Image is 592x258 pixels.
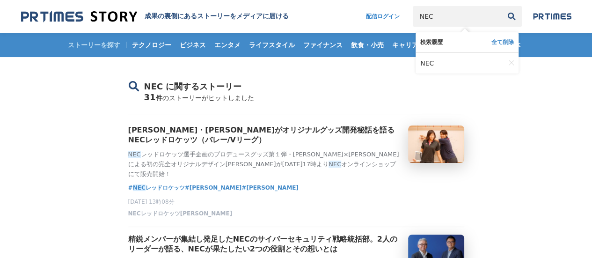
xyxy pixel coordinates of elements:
span: ファイナンス [300,41,346,49]
button: 検索 [501,6,522,27]
span: 検索履歴 [420,38,443,46]
a: エンタメ [211,33,244,57]
span: NEC [420,59,434,67]
span: のストーリーがヒットしました [162,94,254,102]
button: 全て削除 [491,38,514,46]
a: 成果の裏側にあるストーリーをメディアに届ける 成果の裏側にあるストーリーをメディアに届ける [21,10,289,23]
em: NEC [329,161,341,168]
a: #NECレッドロケッツ [128,183,185,192]
h3: 精鋭メンバーが集結し発足したNECのサイバーセキュリティ戦略統括部。2人のリーダーが語る、NECが果たしたい2つの役割とその想いとは [128,235,401,254]
span: NECレッドロケッツ[PERSON_NAME] [128,210,233,218]
a: ファイナンス [300,33,346,57]
span: エンタメ [211,41,244,49]
span: 件 [156,94,162,102]
input: キーワードで検索 [413,6,501,27]
span: NEC に関するストーリー [144,81,242,91]
a: ライフスタイル [245,33,299,57]
a: #[PERSON_NAME] [241,183,299,192]
a: #[PERSON_NAME] [185,183,242,192]
img: 成果の裏側にあるストーリーをメディアに届ける [21,10,137,23]
span: # レッドロケッツ [128,183,185,192]
a: NECレッドロケッツ[PERSON_NAME] [128,213,233,219]
em: NEC [128,151,141,158]
a: ビジネス [176,33,210,57]
h1: 成果の裏側にあるストーリーをメディアに届ける [145,12,289,21]
a: NEC [420,53,505,74]
span: ライフスタイル [245,41,299,49]
a: テクノロジー [128,33,175,57]
span: キャリア・教育 [388,41,442,49]
em: NEC [133,184,146,191]
div: 31 [128,92,464,114]
span: ビジネス [176,41,210,49]
span: テクノロジー [128,41,175,49]
a: 配信ログイン [357,6,409,27]
a: [PERSON_NAME]・[PERSON_NAME]がオリジナルグッズ開発秘話を語る NECレッドロケッツ（バレー/Vリーグ）NECレッドロケッツ選手企画のプロデュースグッズ第１弾・[PERS... [128,125,464,179]
a: 飲食・小売 [347,33,387,57]
a: キャリア・教育 [388,33,442,57]
h3: [PERSON_NAME]・[PERSON_NAME]がオリジナルグッズ開発秘話を語る NECレッドロケッツ（バレー/Vリーグ） [128,125,401,145]
img: prtimes [533,13,571,20]
span: 飲食・小売 [347,41,387,49]
p: [DATE] 13時08分 [128,198,464,206]
p: レッドロケッツ選手企画のプロデュースグッズ第１弾・[PERSON_NAME]×[PERSON_NAME]による初の完全オリジナルデザイン[PERSON_NAME]が[DATE]17時より オンラ... [128,150,401,179]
